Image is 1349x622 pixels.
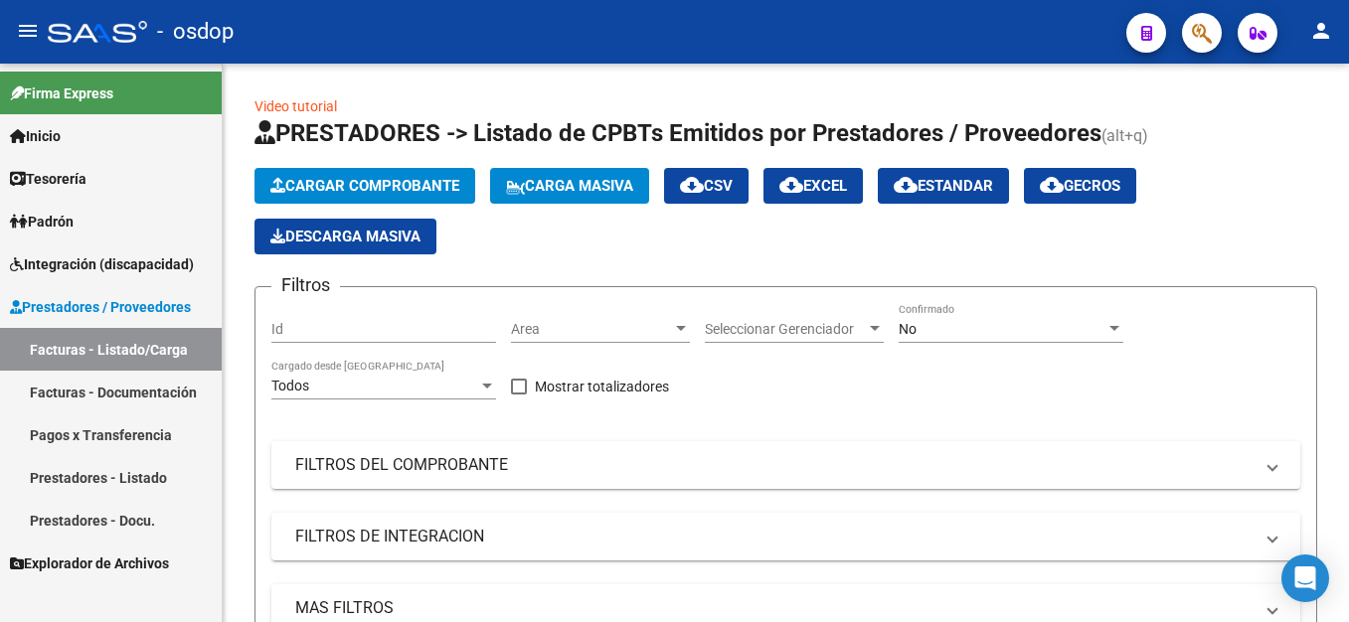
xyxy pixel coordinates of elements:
span: Gecros [1040,177,1120,195]
button: CSV [664,168,749,204]
button: Gecros [1024,168,1136,204]
span: Estandar [894,177,993,195]
mat-expansion-panel-header: FILTROS DEL COMPROBANTE [271,441,1300,489]
span: EXCEL [779,177,847,195]
button: Estandar [878,168,1009,204]
div: Open Intercom Messenger [1281,554,1329,602]
mat-icon: person [1309,19,1333,43]
mat-panel-title: FILTROS DEL COMPROBANTE [295,454,1253,476]
span: Firma Express [10,82,113,104]
button: Descarga Masiva [254,219,436,254]
span: Carga Masiva [506,177,633,195]
mat-icon: cloud_download [779,173,803,197]
span: - osdop [157,10,234,54]
span: Integración (discapacidad) [10,253,194,275]
span: Area [511,321,672,338]
mat-icon: cloud_download [680,173,704,197]
span: CSV [680,177,733,195]
h3: Filtros [271,271,340,299]
span: Prestadores / Proveedores [10,296,191,318]
span: PRESTADORES -> Listado de CPBTs Emitidos por Prestadores / Proveedores [254,119,1101,147]
span: No [899,321,917,337]
mat-panel-title: MAS FILTROS [295,597,1253,619]
app-download-masive: Descarga masiva de comprobantes (adjuntos) [254,219,436,254]
span: Padrón [10,211,74,233]
mat-icon: menu [16,19,40,43]
button: Cargar Comprobante [254,168,475,204]
mat-expansion-panel-header: FILTROS DE INTEGRACION [271,513,1300,560]
button: Carga Masiva [490,168,649,204]
button: EXCEL [763,168,863,204]
span: Seleccionar Gerenciador [705,321,866,338]
mat-icon: cloud_download [894,173,918,197]
span: Todos [271,378,309,393]
span: Tesorería [10,168,86,190]
span: Inicio [10,125,61,147]
span: Explorador de Archivos [10,552,169,574]
span: (alt+q) [1101,126,1148,145]
span: Mostrar totalizadores [535,375,669,398]
span: Cargar Comprobante [270,177,459,195]
mat-icon: cloud_download [1040,173,1064,197]
mat-panel-title: FILTROS DE INTEGRACION [295,526,1253,547]
span: Descarga Masiva [270,228,421,245]
a: Video tutorial [254,98,337,114]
